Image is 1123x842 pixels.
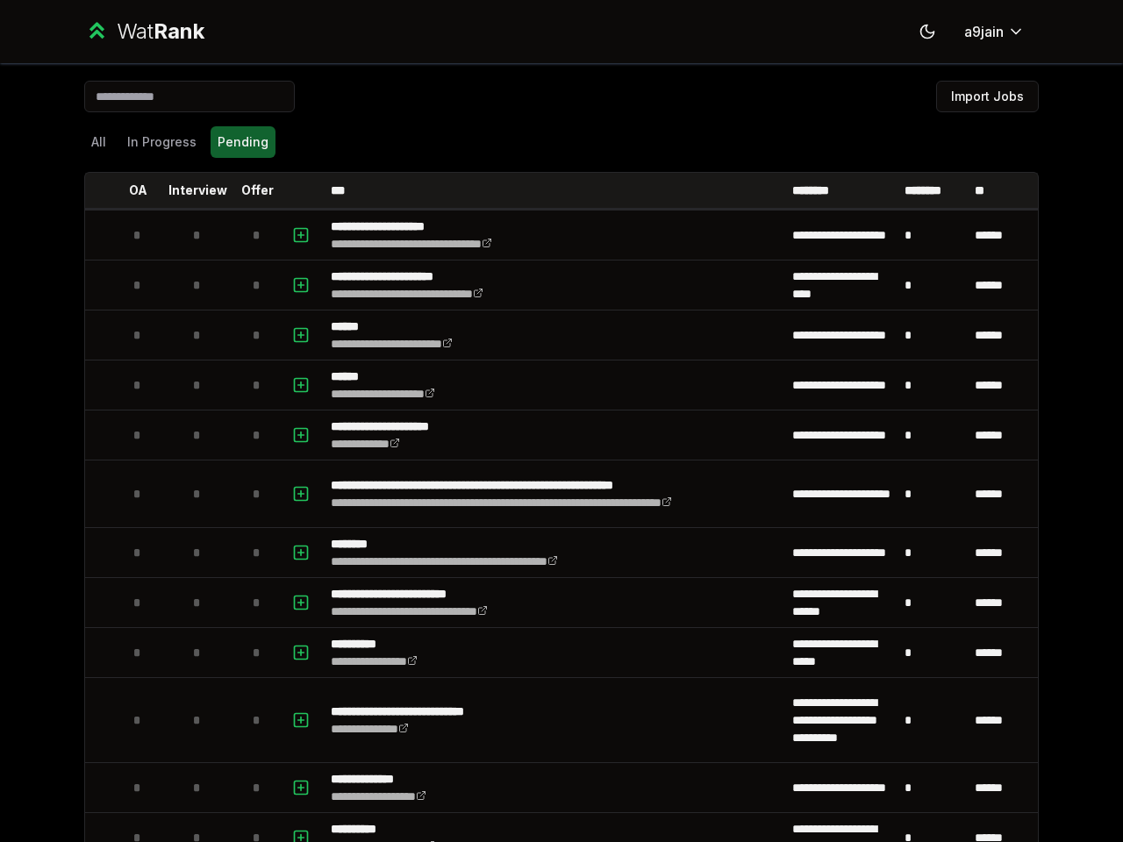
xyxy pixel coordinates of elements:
button: In Progress [120,126,204,158]
button: Import Jobs [936,81,1039,112]
p: Interview [168,182,227,199]
a: WatRank [84,18,204,46]
button: All [84,126,113,158]
div: Wat [117,18,204,46]
button: a9jain [950,16,1039,47]
p: OA [129,182,147,199]
span: Rank [154,18,204,44]
button: Pending [211,126,275,158]
span: a9jain [964,21,1004,42]
p: Offer [241,182,274,199]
